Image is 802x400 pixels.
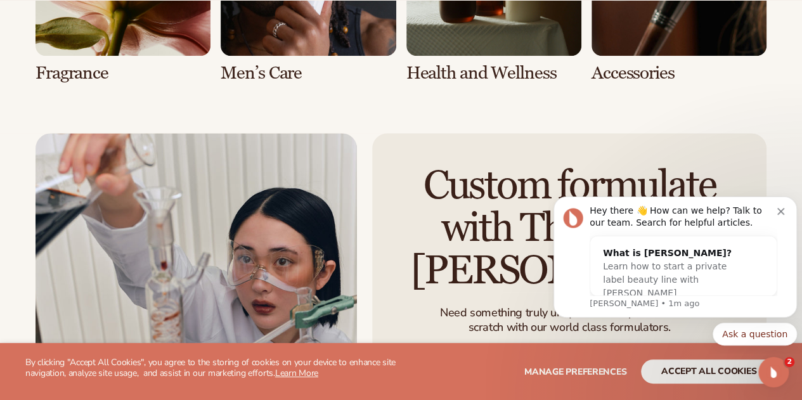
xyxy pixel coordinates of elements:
p: scratch with our world class formulators. [440,320,699,335]
a: Learn More [275,367,318,379]
p: By clicking "Accept All Cookies", you agree to the storing of cookies on your device to enhance s... [25,358,401,379]
button: Manage preferences [524,359,626,384]
iframe: Intercom notifications message [548,186,802,353]
button: accept all cookies [641,359,777,384]
h2: Custom formulate with The Lab by [PERSON_NAME] [391,165,747,293]
span: 2 [784,357,794,367]
iframe: Intercom live chat [758,357,789,387]
p: Need something truly unique? Create products from [440,306,699,320]
span: Manage preferences [524,366,626,378]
